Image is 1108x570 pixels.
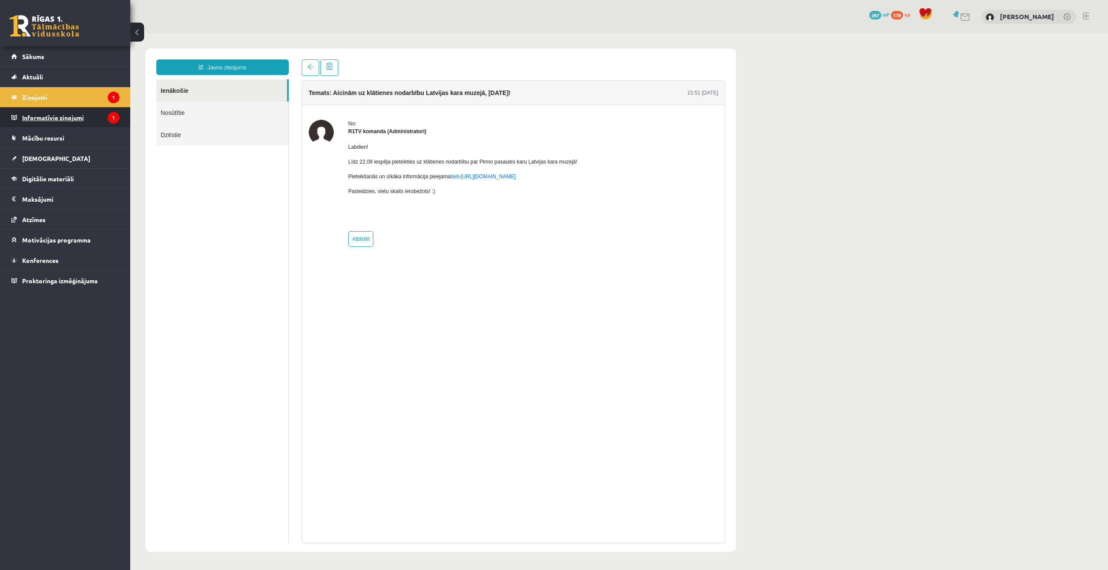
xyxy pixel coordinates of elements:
a: Motivācijas programma [11,230,119,250]
span: Digitālie materiāli [22,175,74,183]
a: Atzīmes [11,210,119,229]
a: Atbildēt [218,198,243,213]
a: Aktuāli [11,67,119,87]
img: Zlata Stankeviča [986,13,994,22]
a: Digitālie materiāli [11,169,119,189]
a: Sākums [11,46,119,66]
span: Sākums [22,52,44,60]
p: Pieteikšanās un sīkāka informācija pieejama - [218,139,447,147]
a: Dzēstie [26,90,158,112]
i: 1 [108,92,119,103]
span: Mācību resursi [22,134,64,142]
a: Maksājumi [11,189,119,209]
a: Nosūtītie [26,68,158,90]
legend: Maksājumi [22,189,119,209]
a: Ziņojumi1 [11,87,119,107]
p: Labdien! [218,110,447,118]
a: Informatīvie ziņojumi1 [11,108,119,128]
a: [PERSON_NAME] [1000,12,1054,21]
div: 15:51 [DATE] [557,56,588,63]
span: Konferences [22,256,59,264]
a: Rīgas 1. Tālmācības vidusskola [10,15,79,37]
span: Proktoringa izmēģinājums [22,277,98,285]
a: Jauns ziņojums [26,26,158,42]
legend: Ziņojumi [22,87,119,107]
span: 287 [869,11,881,20]
span: xp [904,11,910,18]
a: Mācību resursi [11,128,119,148]
strong: R1TV komanda (Administratori) [218,95,296,101]
h4: Temats: Aicinām uz klātienes nodarbību Latvijas kara muzejā, [DATE]! [178,56,380,63]
span: Aktuāli [22,73,43,81]
p: Pasteidzies, vietu skaits ierobežots! :) [218,154,447,162]
span: [DEMOGRAPHIC_DATA] [22,154,90,162]
a: šeit [320,140,329,146]
a: 178 xp [891,11,914,18]
span: Motivācijas programma [22,236,91,244]
a: [DEMOGRAPHIC_DATA] [11,148,119,168]
a: Ienākošie [26,46,157,68]
p: Līdz 22.09 iespēja pieteikties uz klātienes nodarbību par Pirmo pasaules karu Latvijas kara muzejā! [218,124,447,132]
span: mP [883,11,890,18]
a: [URL][DOMAIN_NAME] [330,140,386,146]
legend: Informatīvie ziņojumi [22,108,119,128]
img: R1TV komanda [178,86,204,111]
a: Proktoringa izmēģinājums [11,271,119,291]
i: 1 [108,112,119,124]
a: Konferences [11,250,119,270]
a: 287 mP [869,11,890,18]
div: No: [218,86,447,94]
span: 178 [891,11,903,20]
span: Atzīmes [22,216,46,223]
